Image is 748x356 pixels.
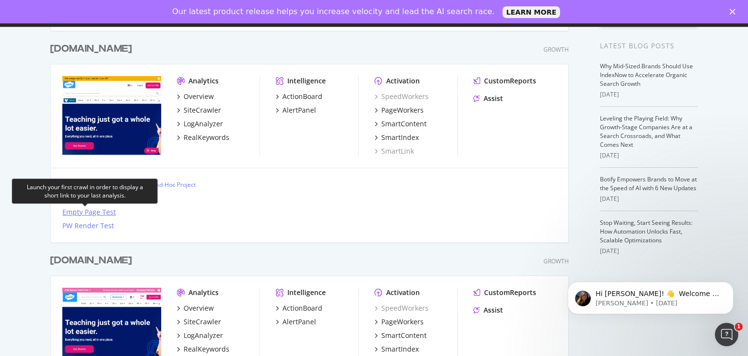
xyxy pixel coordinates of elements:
[374,133,419,142] a: SmartIndex
[729,9,739,15] div: Close
[386,76,420,86] div: Activation
[381,331,427,340] div: SmartContent
[381,105,424,115] div: PageWorkers
[184,317,221,327] div: SiteCrawler
[381,344,419,354] div: SmartIndex
[374,92,429,101] a: SpeedWorkers
[381,317,424,327] div: PageWorkers
[473,288,536,297] a: CustomReports
[172,7,495,17] div: Our latest product release helps you increase velocity and lead the AI search race.
[600,175,697,192] a: Botify Empowers Brands to Move at the Speed of AI with 6 New Updates
[484,94,503,103] div: Assist
[381,119,427,129] div: SmartContent
[184,133,229,142] div: RealKeywords
[184,92,214,101] div: Overview
[276,317,316,327] a: AlertPanel
[134,180,196,189] a: New Ad-Hoc Project
[484,76,536,86] div: CustomReports
[386,288,420,297] div: Activation
[20,183,150,199] div: Launch your first crawl in order to display a short link to your last analysis.
[177,303,214,313] a: Overview
[276,105,316,115] a: AlertPanel
[50,254,136,268] a: [DOMAIN_NAME]
[381,133,419,142] div: SmartIndex
[374,303,429,313] a: SpeedWorkers
[50,42,136,56] a: [DOMAIN_NAME]
[188,76,219,86] div: Analytics
[600,62,693,88] a: Why Mid-Sized Brands Should Use IndexNow to Accelerate Organic Search Growth
[374,105,424,115] a: PageWorkers
[184,105,221,115] div: SiteCrawler
[543,257,569,265] div: Growth
[374,317,424,327] a: PageWorkers
[177,92,214,101] a: Overview
[374,146,414,156] a: SmartLink
[600,151,698,160] div: [DATE]
[177,119,223,129] a: LogAnalyzer
[282,303,322,313] div: ActionBoard
[184,119,223,129] div: LogAnalyzer
[177,344,229,354] a: RealKeywords
[282,317,316,327] div: AlertPanel
[62,221,114,231] a: PW Render Test
[50,254,132,268] div: [DOMAIN_NAME]
[374,344,419,354] a: SmartIndex
[62,76,161,155] img: twinkl.com
[177,133,229,142] a: RealKeywords
[473,94,503,103] a: Assist
[715,323,738,346] iframe: Intercom live chat
[553,261,748,330] iframe: Intercom notifications message
[374,331,427,340] a: SmartContent
[188,288,219,297] div: Analytics
[287,288,326,297] div: Intelligence
[600,90,698,99] div: [DATE]
[282,92,322,101] div: ActionBoard
[276,303,322,313] a: ActionBoard
[142,180,196,189] div: New Ad-Hoc Project
[473,305,503,315] a: Assist
[184,344,229,354] div: RealKeywords
[282,105,316,115] div: AlertPanel
[503,6,561,18] a: LEARN MORE
[600,114,692,149] a: Leveling the Playing Field: Why Growth-Stage Companies Are at a Search Crossroads, and What Comes...
[287,76,326,86] div: Intelligence
[484,305,503,315] div: Assist
[184,331,223,340] div: LogAnalyzer
[276,92,322,101] a: ActionBoard
[600,218,692,244] a: Stop Waiting, Start Seeing Results: How Automation Unlocks Fast, Scalable Optimizations
[600,40,698,51] div: Latest Blog Posts
[184,303,214,313] div: Overview
[473,76,536,86] a: CustomReports
[600,247,698,256] div: [DATE]
[177,331,223,340] a: LogAnalyzer
[177,317,221,327] a: SiteCrawler
[484,288,536,297] div: CustomReports
[543,45,569,54] div: Growth
[374,119,427,129] a: SmartContent
[600,195,698,203] div: [DATE]
[735,323,743,331] span: 1
[177,105,221,115] a: SiteCrawler
[62,207,116,217] a: Empty Page Test
[50,42,132,56] div: [DOMAIN_NAME]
